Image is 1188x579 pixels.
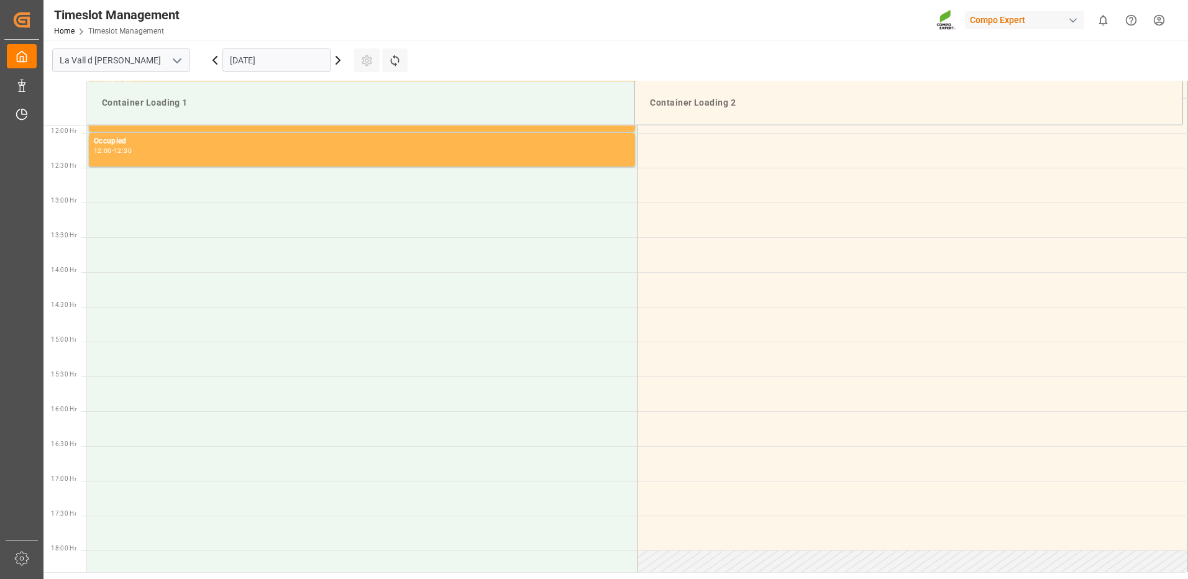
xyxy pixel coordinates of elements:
[167,51,186,70] button: open menu
[965,11,1084,29] div: Compo Expert
[112,148,114,153] div: -
[51,475,76,482] span: 17:00 Hr
[1117,6,1145,34] button: Help Center
[51,510,76,517] span: 17:30 Hr
[94,148,112,153] div: 12:00
[51,162,76,169] span: 12:30 Hr
[965,8,1089,32] button: Compo Expert
[936,9,956,31] img: Screenshot%202023-09-29%20at%2010.02.21.png_1712312052.png
[52,48,190,72] input: Type to search/select
[51,440,76,447] span: 16:30 Hr
[51,267,76,273] span: 14:00 Hr
[222,48,331,72] input: DD.MM.YYYY
[51,545,76,552] span: 18:00 Hr
[645,91,1172,114] div: Container Loading 2
[1089,6,1117,34] button: show 0 new notifications
[54,6,180,24] div: Timeslot Management
[51,127,76,134] span: 12:00 Hr
[114,148,132,153] div: 12:30
[51,301,76,308] span: 14:30 Hr
[51,232,76,239] span: 13:30 Hr
[51,406,76,413] span: 16:00 Hr
[51,371,76,378] span: 15:30 Hr
[51,197,76,204] span: 13:00 Hr
[54,27,75,35] a: Home
[51,336,76,343] span: 15:00 Hr
[97,91,624,114] div: Container Loading 1
[94,135,630,148] div: Occupied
